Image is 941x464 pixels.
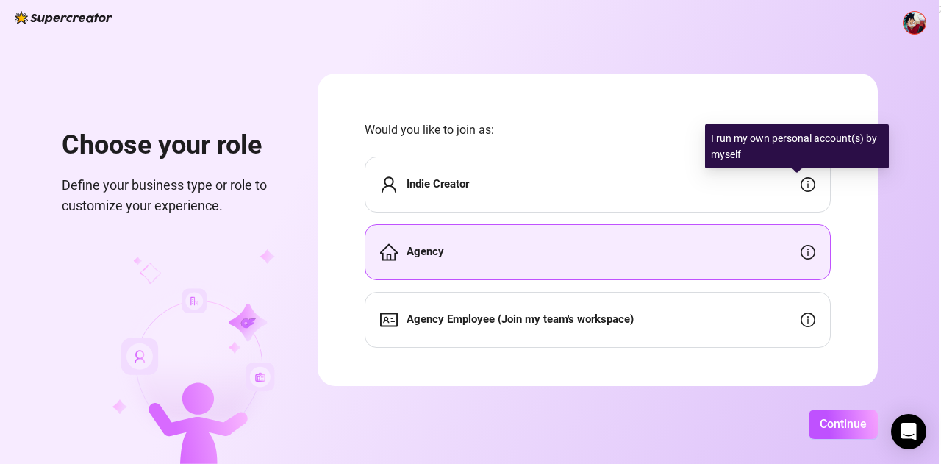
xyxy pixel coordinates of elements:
[801,313,815,327] span: info-circle
[380,243,398,261] span: home
[891,414,926,449] div: Open Intercom Messenger
[380,176,398,193] span: user
[407,177,469,190] strong: Indie Creator
[62,129,282,162] h1: Choose your role
[407,245,444,258] strong: Agency
[15,11,112,24] img: logo
[809,410,878,439] button: Continue
[380,311,398,329] span: idcard
[820,417,867,431] span: Continue
[365,121,831,139] span: Would you like to join as:
[904,12,926,34] img: ACg8ocJXfXDiZW1qv297lrIG9dymluyg_5YZgBkhE32Cv1FRU1NfTO8=s96-c
[801,245,815,260] span: info-circle
[62,175,282,217] span: Define your business type or role to customize your experience.
[801,177,815,192] span: info-circle
[407,313,634,326] strong: Agency Employee (Join my team's workspace)
[705,124,889,168] div: I run my own personal account(s) by myself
